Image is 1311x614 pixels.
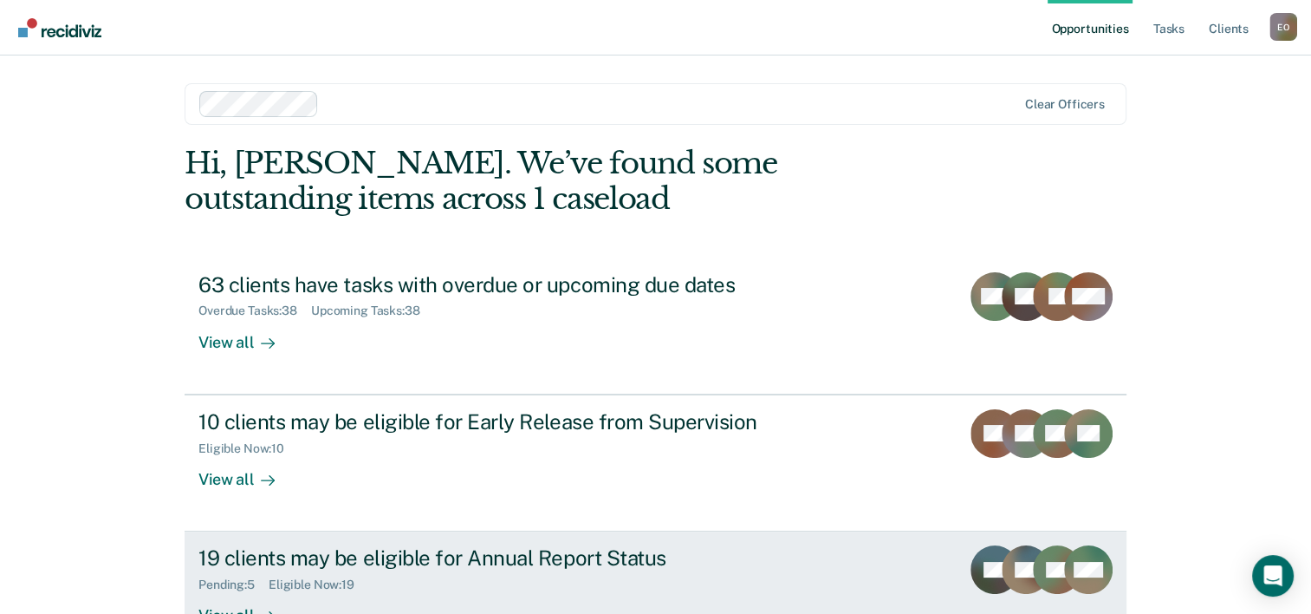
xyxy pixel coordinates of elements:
div: Upcoming Tasks : 38 [311,304,434,318]
div: Pending : 5 [198,578,269,592]
div: View all [198,318,295,352]
img: Recidiviz [18,18,101,37]
div: Open Intercom Messenger [1252,555,1294,597]
div: View all [198,455,295,489]
div: 63 clients have tasks with overdue or upcoming due dates [198,272,807,297]
div: Eligible Now : 19 [269,578,368,592]
button: Profile dropdown button [1269,13,1297,41]
div: 10 clients may be eligible for Early Release from Supervision [198,409,807,434]
div: E O [1269,13,1297,41]
div: Overdue Tasks : 38 [198,304,311,318]
a: 10 clients may be eligible for Early Release from SupervisionEligible Now:10View all [185,395,1126,532]
div: 19 clients may be eligible for Annual Report Status [198,545,807,571]
div: Clear officers [1025,97,1105,112]
a: 63 clients have tasks with overdue or upcoming due datesOverdue Tasks:38Upcoming Tasks:38View all [185,258,1126,395]
div: Hi, [PERSON_NAME]. We’ve found some outstanding items across 1 caseload [185,146,938,217]
div: Eligible Now : 10 [198,441,298,456]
